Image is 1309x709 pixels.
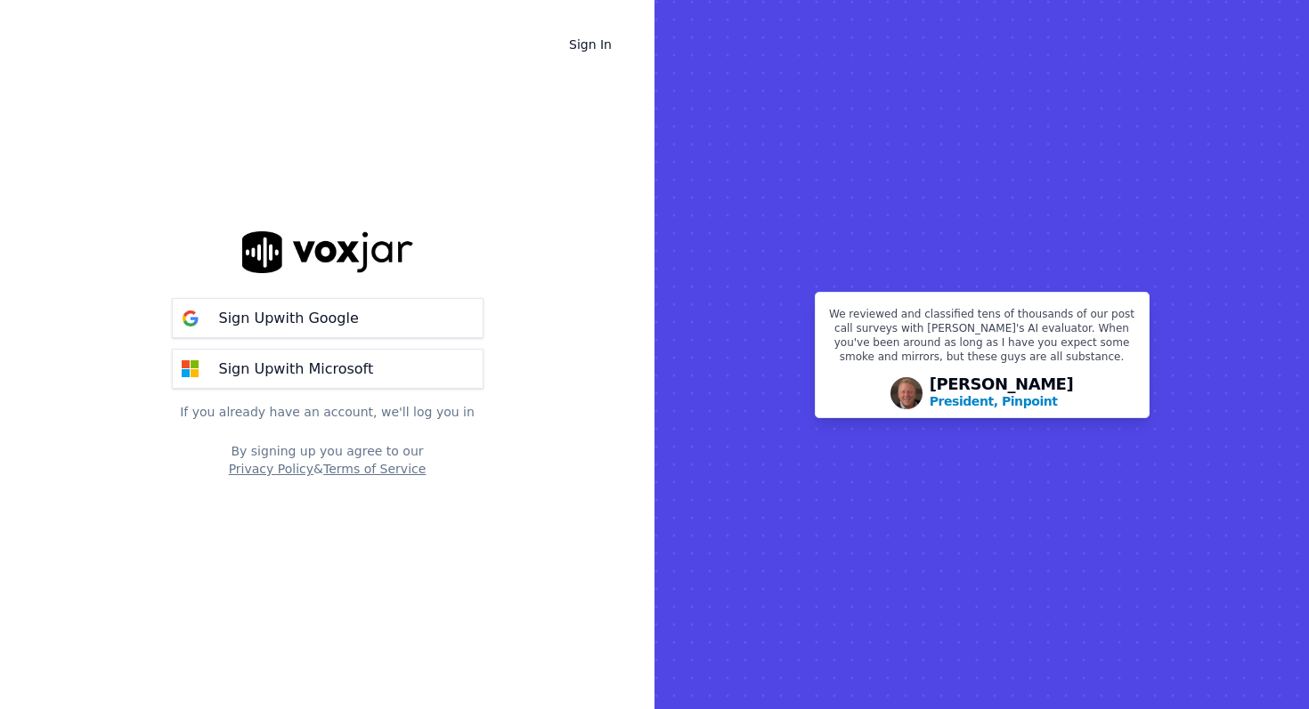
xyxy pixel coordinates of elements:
[323,460,426,478] button: Terms of Service
[229,460,313,478] button: Privacy Policy
[890,377,923,409] img: Avatar
[173,301,208,336] img: google Sign Up button
[172,442,484,478] div: By signing up you agree to our &
[930,392,1058,410] p: President, Pinpoint
[930,376,1074,410] div: [PERSON_NAME]
[826,307,1138,371] p: We reviewed and classified tens of thousands of our post call surveys with [PERSON_NAME]'s AI eva...
[173,351,208,387] img: microsoft Sign Up button
[172,403,484,421] p: If you already have an account, we'll log you in
[172,298,484,338] button: Sign Upwith Google
[242,231,413,273] img: logo
[172,349,484,389] button: Sign Upwith Microsoft
[555,28,626,60] a: Sign In
[219,308,359,329] p: Sign Up with Google
[219,359,374,380] p: Sign Up with Microsoft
